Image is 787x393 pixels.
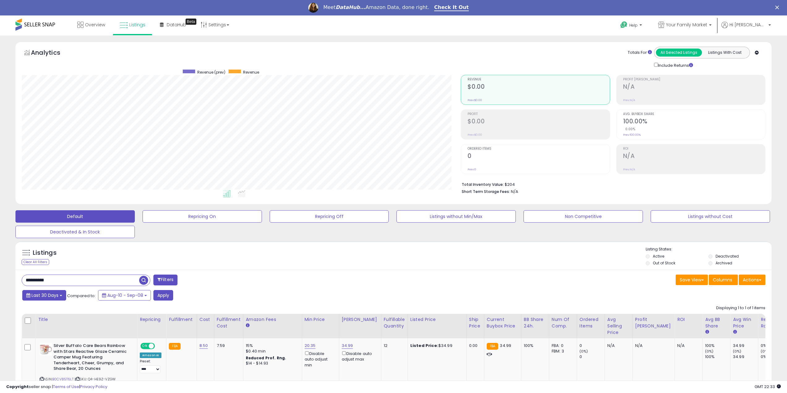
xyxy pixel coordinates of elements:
[462,189,510,194] b: Short Term Storage Fees:
[6,384,29,390] strong: Copyright
[702,49,748,57] button: Listings With Cost
[469,343,479,348] div: 0.00
[468,98,482,102] small: Prev: $0.00
[169,316,194,323] div: Fulfillment
[775,6,781,9] div: Close
[580,349,588,354] small: (0%)
[305,316,336,323] div: Min Price
[761,349,769,354] small: (0%)
[308,3,318,13] img: Profile image for Georgie
[22,290,66,301] button: Last 30 Days
[154,344,164,349] span: OFF
[141,344,149,349] span: ON
[653,254,664,259] label: Active
[32,292,58,298] span: Last 30 Days
[721,22,771,36] a: Hi [PERSON_NAME]
[73,15,110,34] a: Overview
[115,15,150,34] a: Listings
[246,361,297,366] div: $14 - $14.93
[15,210,135,223] button: Default
[336,4,366,10] i: DataHub...
[396,210,516,223] button: Listings without Min/Max
[677,343,698,348] div: N/A
[705,349,714,354] small: (0%)
[468,118,609,126] h2: $0.00
[552,348,572,354] div: FBM: 3
[649,62,700,69] div: Include Returns
[511,189,518,194] span: N/A
[342,350,376,362] div: Disable auto adjust max
[755,384,781,390] span: 2025-10-9 22:33 GMT
[666,22,707,28] span: Your Family Market
[487,316,519,329] div: Current Buybox Price
[623,152,765,161] h2: N/A
[246,348,297,354] div: $0.40 min
[468,113,609,116] span: Profit
[22,259,49,265] div: Clear All Filters
[729,22,767,28] span: Hi [PERSON_NAME]
[155,15,191,34] a: DataHub
[524,316,546,329] div: BB Share 24h.
[623,78,765,81] span: Profit [PERSON_NAME]
[107,292,143,298] span: Aug-10 - Sep-08
[246,323,250,328] small: Amazon Fees.
[305,350,334,368] div: Disable auto adjust min
[153,275,178,285] button: Filters
[580,354,605,360] div: 0
[635,316,672,329] div: Profit [PERSON_NAME]
[169,343,180,350] small: FBA
[607,343,628,348] div: N/A
[635,343,670,348] div: N/A
[53,343,129,373] b: Silver Buffalo Care Bears Rainbow with Stars Reactive Glaze Ceramic Camper Mug Featuring Tenderhe...
[468,147,609,151] span: Ordered Items
[487,343,498,350] small: FBA
[217,316,241,329] div: Fulfillment Cost
[628,50,652,56] div: Totals For
[500,343,511,348] span: 34.99
[620,21,628,29] i: Get Help
[716,254,739,259] label: Deactivated
[85,22,105,28] span: Overview
[52,377,74,382] a: B0CV85T6LT
[656,49,702,57] button: All Selected Listings
[197,70,225,75] span: Revenue (prev)
[552,343,572,348] div: FBA: 0
[552,316,574,329] div: Num of Comp.
[580,343,605,348] div: 0
[651,210,770,223] button: Listings without Cost
[468,83,609,92] h2: $0.00
[705,329,709,335] small: Avg BB Share.
[410,343,462,348] div: $34.99
[462,180,761,188] li: $204
[713,277,732,283] span: Columns
[80,384,107,390] a: Privacy Policy
[196,15,234,34] a: Settings
[33,249,57,257] h5: Listings
[607,316,630,336] div: Avg Selling Price
[323,4,429,11] div: Meet Amazon Data, done right.
[623,83,765,92] h2: N/A
[733,329,737,335] small: Avg Win Price.
[410,343,438,348] b: Listed Price:
[705,343,730,348] div: 100%
[716,260,732,266] label: Archived
[129,22,145,28] span: Listings
[40,343,52,355] img: 41DGyqBDO4L._SL40_.jpg
[98,290,151,301] button: Aug-10 - Sep-08
[580,316,602,329] div: Ordered Items
[462,182,504,187] b: Total Inventory Value:
[623,118,765,126] h2: 100.00%
[143,210,262,223] button: Repricing On
[468,168,476,171] small: Prev: 0
[469,316,481,329] div: Ship Price
[384,316,405,329] div: Fulfillable Quantity
[739,275,765,285] button: Actions
[716,305,765,311] div: Displaying 1 to 1 of 1 items
[243,70,259,75] span: Revenue
[709,275,738,285] button: Columns
[705,316,728,329] div: Avg BB Share
[733,354,758,360] div: 34.99
[676,275,708,285] button: Save View
[246,316,299,323] div: Amazon Fees
[705,354,730,360] div: 100%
